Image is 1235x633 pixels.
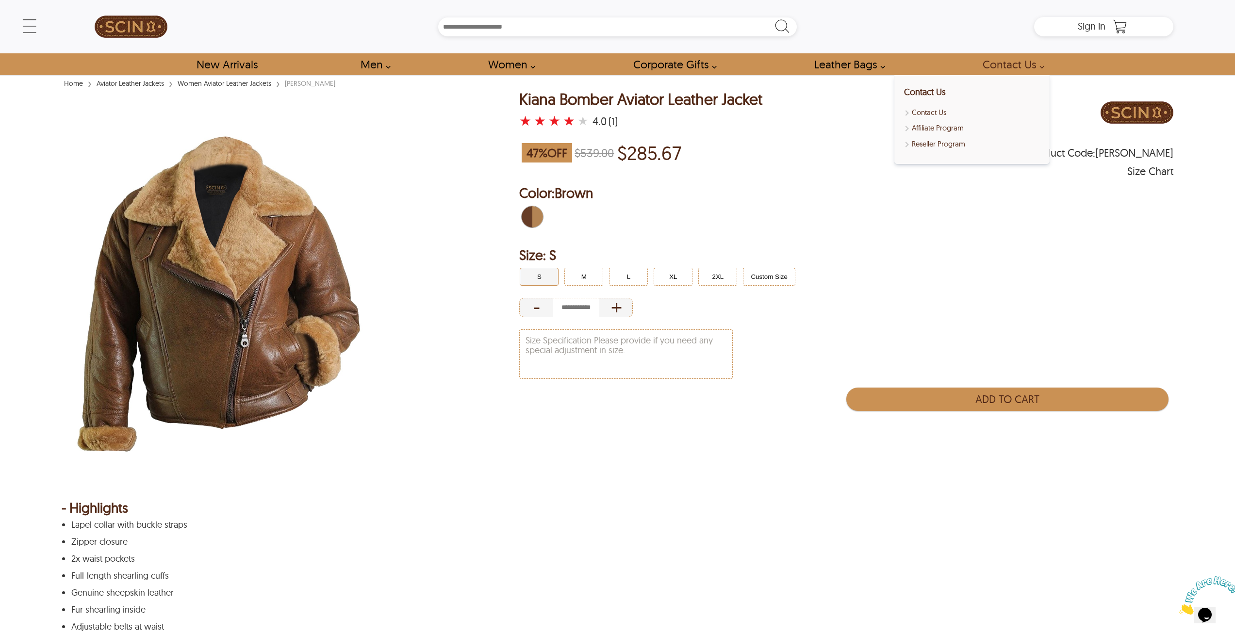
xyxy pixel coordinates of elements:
[622,53,722,75] a: Shop Leather Corporate Gifts
[95,5,167,49] img: SCIN
[94,79,166,88] a: Aviator Leather Jackets
[519,116,531,126] label: 1 rating
[349,53,396,75] a: shop men's leather jackets
[175,79,274,88] a: Women Aviator Leather Jackets
[609,116,618,126] div: (1)
[169,75,173,92] span: ›
[575,146,614,160] strike: $539.00
[276,75,280,92] span: ›
[71,537,1161,547] p: Zipper closure
[534,116,546,126] label: 2 rating
[904,139,1040,150] a: Reseller Program
[564,268,603,286] button: Click to select M
[519,183,1173,203] h2: Selected Color: by Brown
[71,554,1161,564] p: 2x waist pockets
[555,184,593,201] span: Brown
[522,143,572,162] span: 47 % OFF
[282,79,338,88] div: [PERSON_NAME]
[520,268,559,286] button: Click to select S
[1127,166,1173,176] div: Size Chart
[1078,23,1105,31] a: Sign in
[71,588,1161,598] p: Genuine sheepskin leather
[1101,91,1173,134] img: Brand Logo PDP Image
[904,107,1040,118] a: Contact Us
[803,53,890,75] a: Shop Leather Bags
[519,204,545,230] div: Brown
[71,520,1161,530] p: Lapel collar with buckle straps
[519,114,591,128] a: Kiana Bomber Aviator Leather Jacket with a 4 Star Rating and 1 Product Review }
[1175,572,1235,618] iframe: chat widget
[62,91,376,484] img: Womens Fur Shearling Flying Bomber Aviator Jacket by SCIN
[519,91,762,108] h1: Kiana Bomber Aviator Leather Jacket
[617,142,681,164] p: Price of $285.67
[88,75,92,92] span: ›
[654,268,692,286] button: Click to select XL
[599,298,633,317] div: Increase Quantity of Item
[1029,148,1173,158] span: Product Code: KIANA
[520,330,732,378] textarea: Size Specification Please provide if you need any special adjustment in size.
[698,268,737,286] button: Click to select 2XL
[593,116,607,126] div: 4.0
[577,116,588,126] label: 5 rating
[62,5,200,49] a: SCIN
[185,53,268,75] a: Shop New Arrivals
[519,298,553,317] div: Decrease Quantity of Item
[848,416,1169,442] iframe: PayPal
[1101,91,1173,137] a: Brand Logo PDP Image
[846,388,1169,411] button: Add to Cart
[972,53,1050,75] a: contact-us
[609,268,648,286] button: Click to select L
[71,605,1161,615] p: Fur shearling inside
[62,79,85,88] a: Home
[71,571,1161,581] p: Full-length shearling cuffs
[4,4,64,42] img: Chat attention grabber
[1078,20,1105,32] span: Sign in
[1110,19,1130,34] a: Shopping Cart
[71,622,1161,632] p: Adjustable belts at waist
[519,245,1173,265] h2: Selected Filter by Size: S
[548,116,560,126] label: 3 rating
[743,268,795,286] button: Click to select Custom Size
[563,116,575,126] label: 4 rating
[62,503,1173,513] div: - Highlights
[477,53,541,75] a: Shop Women Leather Jackets
[904,86,946,97] a: Contact Us
[904,123,1040,134] a: Affiliate Program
